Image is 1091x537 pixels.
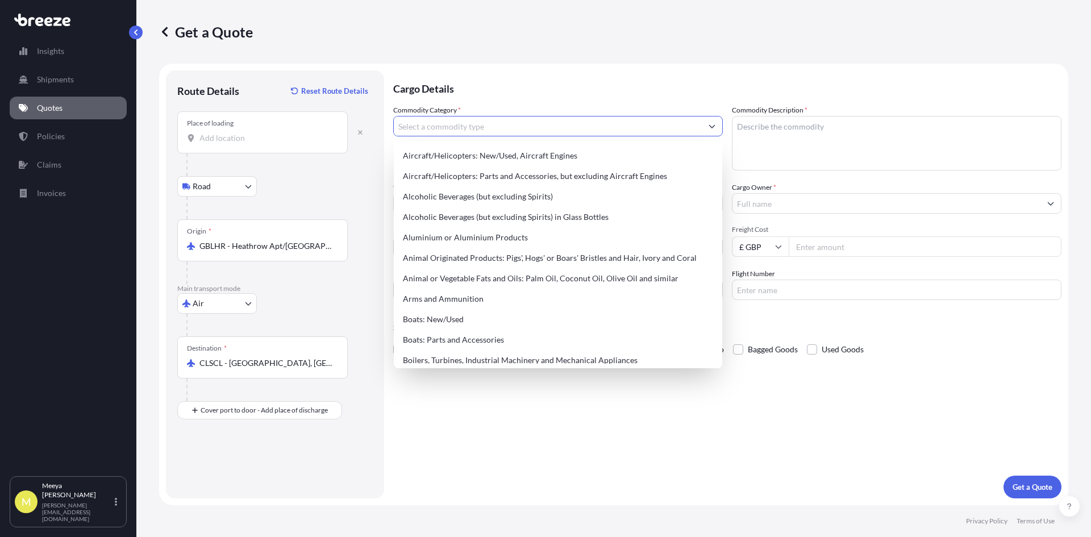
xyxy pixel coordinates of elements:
div: Arms and Ammunition [398,289,718,309]
label: Cargo Owner [732,182,776,193]
p: Meeya [PERSON_NAME] [42,481,113,499]
p: Get a Quote [159,23,253,41]
p: Reset Route Details [301,85,368,97]
p: [PERSON_NAME][EMAIL_ADDRESS][DOMAIN_NAME] [42,502,113,522]
p: Insights [37,45,64,57]
input: Full name [732,193,1040,214]
span: Freight Cost [732,225,1061,234]
input: Enter name [732,280,1061,300]
label: Commodity Description [732,105,807,116]
div: Origin [187,227,211,236]
button: Select transport [177,293,257,314]
label: Booking Reference [393,268,450,280]
input: Your internal reference [393,280,723,300]
div: Boats: New/Used [398,309,718,330]
button: Show suggestions [1040,193,1061,214]
p: Route Details [177,84,239,98]
input: Place of loading [199,132,334,144]
div: Alcoholic Beverages (but excluding Spirits) [398,186,718,207]
span: Bagged Goods [748,341,798,358]
span: Road [193,181,211,192]
input: Destination [199,357,334,369]
button: Select transport [177,176,257,197]
span: Commodity Value [393,182,723,191]
span: Cover port to door - Add place of discharge [201,405,328,416]
span: Load Type [393,225,427,236]
p: Special Conditions [393,323,1061,332]
p: Terms of Use [1017,517,1055,526]
p: Invoices [37,188,66,199]
div: Aluminium or Aluminium Products [398,227,718,248]
span: Air [193,298,204,309]
span: M [22,496,31,507]
label: Flight Number [732,268,775,280]
div: Boats: Parts and Accessories [398,330,718,350]
p: Policies [37,131,65,142]
input: Origin [199,240,334,252]
div: Animal or Vegetable Fats and Oils: Palm Oil, Coconut Oil, Olive Oil and similar [398,268,718,289]
button: Show suggestions [702,116,722,136]
input: Select a commodity type [394,116,702,136]
input: Enter amount [789,236,1061,257]
div: Destination [187,344,227,353]
label: Commodity Category [393,105,461,116]
p: Get a Quote [1013,481,1052,493]
div: Boilers, Turbines, Industrial Machinery and Mechanical Appliances [398,350,718,371]
p: Main transport mode [177,284,373,293]
div: Animal Originated Products: Pigs', Hogs' or Boars' Bristles and Hair, Ivory and Coral [398,248,718,268]
p: Claims [37,159,61,170]
div: Aircraft/Helicopters: New/Used, Aircraft Engines [398,145,718,166]
p: Shipments [37,74,74,85]
div: Aircraft/Helicopters: Parts and Accessories, but excluding Aircraft Engines [398,166,718,186]
div: Place of loading [187,119,234,128]
p: Cargo Details [393,70,1061,105]
span: Used Goods [822,341,864,358]
div: Alcoholic Beverages (but excluding Spirits) in Glass Bottles [398,207,718,227]
p: Quotes [37,102,63,114]
p: Privacy Policy [966,517,1007,526]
